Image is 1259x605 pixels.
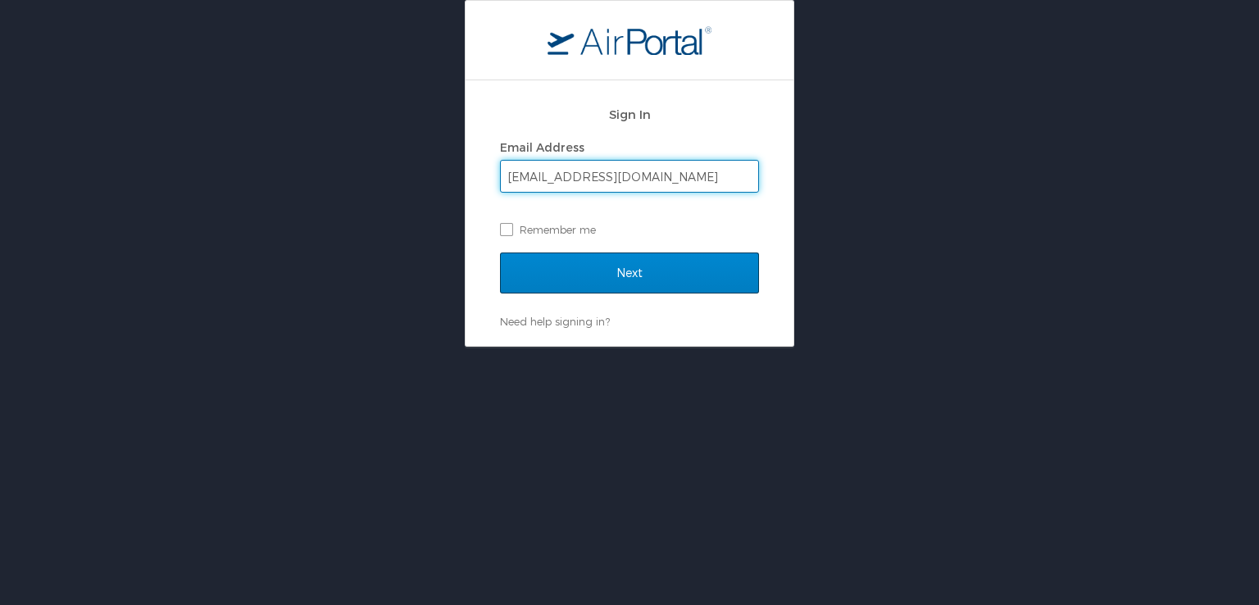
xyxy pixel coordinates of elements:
a: Need help signing in? [500,315,610,328]
label: Remember me [500,217,759,242]
label: Email Address [500,140,584,154]
h2: Sign In [500,105,759,124]
input: Next [500,252,759,293]
img: logo [548,25,711,55]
